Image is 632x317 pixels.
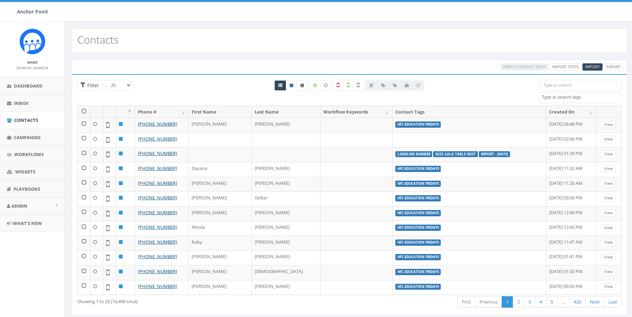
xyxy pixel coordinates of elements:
td: [PERSON_NAME] [189,250,252,265]
label: Validated [343,80,353,91]
small: [PERSON_NAME] [17,65,48,70]
a: 2 [513,296,524,308]
a: Previous [475,296,502,308]
label: HFC-Education Fridays [395,166,441,172]
img: Rally_platform_Icon_1.png [19,28,45,54]
a: [PERSON_NAME] [17,64,48,71]
span: Workflows [14,151,44,157]
label: Data not Enriched [320,80,331,91]
span: Inbox [14,100,29,106]
label: 2025 Gala Table Host [433,151,478,157]
a: [PHONE_NUMBER] [138,239,177,245]
td: [PERSON_NAME] [189,265,252,280]
span: Filter [86,82,99,89]
label: HFC-Education Fridays [395,210,441,216]
a: Export [604,63,623,71]
label: HFC-Education Fridays [395,239,441,246]
a: Opted Out [297,80,308,91]
a: 5 [546,296,558,308]
td: Ruby [189,236,252,251]
td: Dayana [189,162,252,177]
span: Anchor Point [17,8,48,15]
a: [PHONE_NUMBER] [138,121,177,127]
a: Import Stats [550,63,581,71]
span: Campaigns [14,134,41,141]
a: [PHONE_NUMBER] [138,180,177,186]
span: What's New [13,220,42,226]
label: Data Enriched [309,80,321,91]
input: Type to search [539,80,622,90]
a: First [457,296,475,308]
td: [PERSON_NAME] [189,191,252,206]
td: [DATE] 06:48 PM [546,118,596,133]
label: HFC-Education Fridays [395,181,441,187]
a: All contacts [274,80,286,91]
label: HFC-Education Fridays [395,284,441,290]
td: [PERSON_NAME] [252,250,321,265]
th: Contact Tags [393,106,547,118]
a: View [602,136,616,143]
a: [PHONE_NUMBER] [138,224,177,230]
span: Advance Filter [77,80,102,91]
label: landline number [395,151,432,157]
a: View [602,224,616,232]
a: 3 [524,296,535,308]
span: Contacts [14,117,38,123]
td: [DATE] 01:28 PM [546,147,596,162]
td: [DATE] 01:33 PM [546,265,596,280]
td: [DATE] 05:50 PM [546,280,596,295]
a: Last [604,296,622,308]
td: [PERSON_NAME] [252,162,321,177]
label: Import - [DATE] [479,151,510,157]
span: Import [585,64,600,69]
td: [DATE] 12:46 PM [546,206,596,221]
td: [PERSON_NAME] [252,177,321,192]
a: View [602,283,616,290]
a: View [602,239,616,246]
td: [DATE] 11:26 AM [546,177,596,192]
a: 1 [502,296,513,308]
td: [DATE] 11:47 AM [546,236,596,251]
a: View [602,194,616,202]
a: [PHONE_NUMBER] [138,209,177,216]
a: … [557,296,570,308]
label: HFC-Education Fridays [395,195,441,201]
a: View [602,180,616,187]
a: [PHONE_NUMBER] [138,165,177,171]
td: [PERSON_NAME] [252,118,321,133]
div: Showing 1 to 25 (10,490 total) [77,296,298,305]
td: [PERSON_NAME] [189,118,252,133]
td: [PERSON_NAME] [189,177,252,192]
label: Not a Mobile [333,80,343,91]
th: Workflow Keywords: activate to sort column ascending [321,106,393,118]
span: Dashboard [14,83,43,89]
th: Phone #: activate to sort column ascending [135,106,189,118]
td: [PERSON_NAME] [189,295,252,309]
td: [PERSON_NAME] [252,280,321,295]
label: Not Validated [353,80,363,91]
label: HFC-Education Fridays [395,269,441,275]
a: View [602,254,616,261]
a: View [602,209,616,217]
a: [PHONE_NUMBER] [138,253,177,260]
a: View [602,121,616,128]
a: [PHONE_NUMBER] [138,283,177,289]
td: [DATE] 01:41 PM [546,250,596,265]
td: Micela [189,221,252,236]
a: 420 [569,296,586,308]
td: [DATE] 11:32 AM [546,162,596,177]
span: Admin [11,203,27,209]
th: Last Name [252,106,321,118]
td: [DEMOGRAPHIC_DATA] [252,265,321,280]
label: HFC-Education Fridays [395,254,441,260]
a: Active [286,80,297,91]
textarea: Search [542,94,621,100]
small: Name [27,60,38,65]
td: [DATE] 02:06 PM [546,133,596,147]
a: [PHONE_NUMBER] [138,268,177,274]
td: [DATE] 03:56 PM [546,191,596,206]
td: Gobar [252,191,321,206]
a: 4 [535,296,546,308]
a: View [602,151,616,158]
td: [PERSON_NAME] [189,280,252,295]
